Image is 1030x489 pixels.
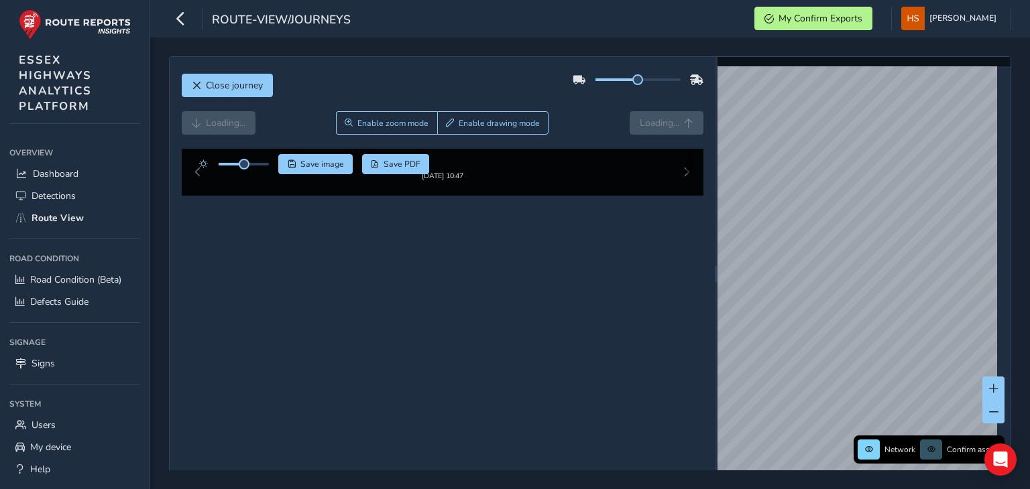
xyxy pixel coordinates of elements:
button: Close journey [182,74,273,97]
button: Save [278,154,353,174]
span: Confirm assets [947,444,1000,455]
span: My device [30,441,71,453]
div: Signage [9,332,140,352]
span: Close journey [206,79,263,92]
span: Route View [32,212,84,224]
button: Zoom [336,111,437,135]
a: Dashboard [9,163,140,185]
button: Draw [437,111,549,135]
span: Help [30,463,50,476]
span: Road Condition (Beta) [30,273,121,286]
img: rr logo [19,9,131,40]
span: Signs [32,357,55,370]
div: System [9,394,140,414]
span: ESSEX HIGHWAYS ANALYTICS PLATFORM [19,52,92,114]
a: Defects Guide [9,291,140,313]
a: Road Condition (Beta) [9,269,140,291]
div: [DATE] 10:47 [402,182,483,192]
div: Overview [9,143,140,163]
span: Detections [32,190,76,202]
span: My Confirm Exports [779,12,862,25]
a: Signs [9,352,140,374]
a: Detections [9,185,140,207]
div: Road Condition [9,249,140,269]
span: route-view/journeys [212,11,351,30]
span: Dashboard [33,167,78,180]
span: [PERSON_NAME] [929,7,996,30]
button: My Confirm Exports [754,7,872,30]
span: Save PDF [384,159,420,169]
button: PDF [362,154,430,174]
a: Users [9,414,140,436]
button: [PERSON_NAME] [901,7,1001,30]
div: Open Intercom Messenger [984,443,1017,476]
a: Route View [9,207,140,229]
img: Thumbnail frame [402,169,483,182]
a: Help [9,458,140,480]
img: diamond-layout [901,7,925,30]
a: My device [9,436,140,458]
span: Enable zoom mode [357,118,428,129]
span: Save image [300,159,344,169]
span: Users [32,419,56,431]
span: Network [884,444,915,455]
span: Defects Guide [30,295,89,308]
span: Enable drawing mode [459,118,540,129]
